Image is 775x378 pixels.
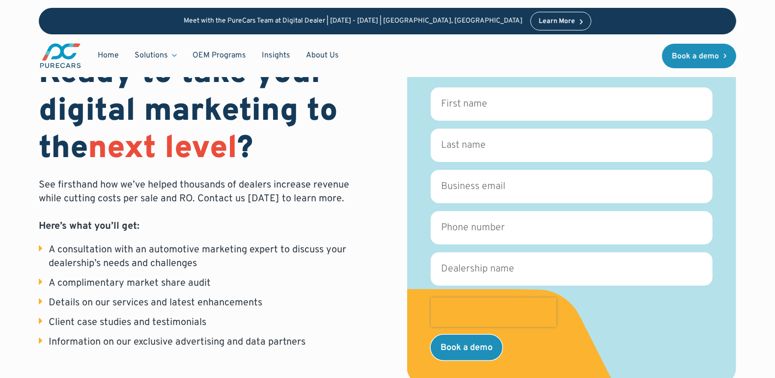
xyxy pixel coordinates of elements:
div: Client case studies and testimonials [49,316,206,329]
div: A complimentary market share audit [49,276,211,290]
h1: Ready to take your digital marketing to the ? [39,55,368,168]
div: Book a demo [672,53,719,60]
div: Solutions [135,50,168,61]
input: Phone number [431,211,713,244]
input: Book a demo [431,335,502,360]
a: About Us [298,46,347,65]
div: Learn More [539,18,575,25]
div: A consultation with an automotive marketing expert to discuss your dealership’s needs and challenges [49,243,368,270]
a: Learn More [530,12,591,30]
div: Solutions [127,46,185,65]
iframe: reCAPTCHA [431,297,556,327]
div: Information on our exclusive advertising and data partners [49,335,305,349]
span: next level [88,129,237,169]
div: Details on our services and latest enhancements [49,296,262,310]
strong: Here’s what you’ll get: [39,220,139,233]
a: main [39,42,82,69]
input: Last name [431,129,713,162]
input: Business email [431,170,713,203]
a: Book a demo [662,44,737,68]
a: Insights [254,46,298,65]
p: Meet with the PureCars Team at Digital Dealer | [DATE] - [DATE] | [GEOGRAPHIC_DATA], [GEOGRAPHIC_... [184,17,523,26]
a: OEM Programs [185,46,254,65]
a: Home [90,46,127,65]
img: purecars logo [39,42,82,69]
input: First name [431,87,713,121]
p: See firsthand how we’ve helped thousands of dealers increase revenue while cutting costs per sale... [39,178,368,233]
input: Dealership name [431,252,713,286]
